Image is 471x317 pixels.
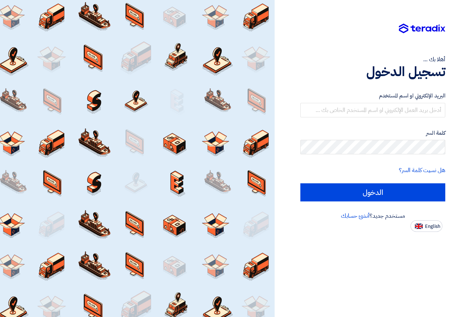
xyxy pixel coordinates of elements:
[300,129,445,137] label: كلمة السر
[341,212,370,220] a: أنشئ حسابك
[300,92,445,100] label: البريد الإلكتروني او اسم المستخدم
[300,64,445,80] h1: تسجيل الدخول
[410,220,442,232] button: English
[300,103,445,117] input: أدخل بريد العمل الإلكتروني او اسم المستخدم الخاص بك ...
[300,183,445,201] input: الدخول
[415,224,423,229] img: en-US.png
[399,166,445,175] a: هل نسيت كلمة السر؟
[300,55,445,64] div: أهلا بك ...
[399,24,445,34] img: Teradix logo
[425,224,440,229] span: English
[300,212,445,220] div: مستخدم جديد؟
